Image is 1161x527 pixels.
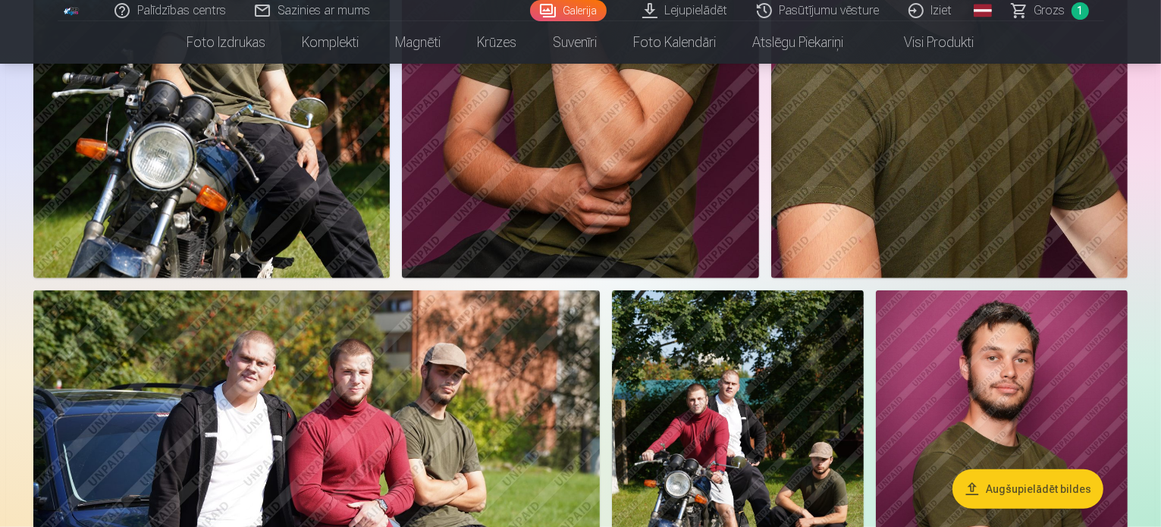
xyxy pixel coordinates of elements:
img: /fa1 [64,6,80,15]
a: Magnēti [378,21,460,64]
a: Foto kalendāri [616,21,735,64]
a: Komplekti [284,21,378,64]
a: Suvenīri [535,21,616,64]
button: Augšupielādēt bildes [952,469,1103,509]
a: Krūzes [460,21,535,64]
a: Atslēgu piekariņi [735,21,862,64]
a: Visi produkti [862,21,993,64]
span: 1 [1072,2,1089,20]
a: Foto izdrukas [169,21,284,64]
span: Grozs [1034,2,1065,20]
